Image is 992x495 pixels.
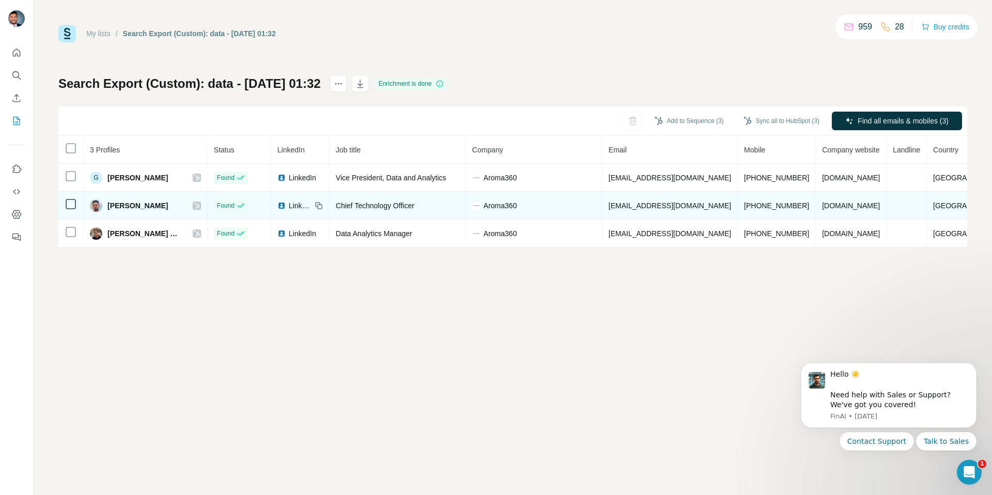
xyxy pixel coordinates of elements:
[609,202,731,210] span: [EMAIL_ADDRESS][DOMAIN_NAME]
[822,146,879,154] span: Company website
[217,229,235,238] span: Found
[90,146,120,154] span: 3 Profiles
[8,66,25,85] button: Search
[609,146,627,154] span: Email
[832,112,962,130] button: Find all emails & mobiles (3)
[744,202,809,210] span: [PHONE_NUMBER]
[8,160,25,178] button: Use Surfe on LinkedIn
[484,200,517,211] span: Aroma360
[647,113,731,129] button: Add to Sequence (3)
[336,174,446,182] span: Vice President, Data and Analytics
[921,20,969,34] button: Buy credits
[744,174,809,182] span: [PHONE_NUMBER]
[609,229,731,238] span: [EMAIL_ADDRESS][DOMAIN_NAME]
[933,146,958,154] span: Country
[217,201,235,210] span: Found
[472,174,481,182] img: company-logo
[893,146,920,154] span: Landline
[8,205,25,224] button: Dashboard
[472,146,503,154] span: Company
[822,202,880,210] span: [DOMAIN_NAME]
[744,146,765,154] span: Mobile
[484,228,517,239] span: Aroma360
[609,174,731,182] span: [EMAIL_ADDRESS][DOMAIN_NAME]
[330,75,347,92] button: actions
[90,172,102,184] div: G
[277,146,305,154] span: LinkedIn
[8,10,25,27] img: Avatar
[8,228,25,246] button: Feedback
[472,202,481,210] img: company-logo
[289,173,316,183] span: LinkedIn
[336,202,414,210] span: Chief Technology Officer
[116,28,118,39] li: /
[858,116,949,126] span: Find all emails & mobiles (3)
[217,173,235,182] span: Found
[289,228,316,239] span: LinkedIn
[90,227,102,240] img: Avatar
[123,28,276,39] div: Search Export (Custom): data - [DATE] 01:32
[107,173,168,183] span: [PERSON_NAME]
[214,146,235,154] span: Status
[86,29,111,38] a: My lists
[822,229,880,238] span: [DOMAIN_NAME]
[736,113,827,129] button: Sync all to HubSpot (3)
[978,460,986,468] span: 1
[277,174,286,182] img: LinkedIn logo
[8,89,25,107] button: Enrich CSV
[277,229,286,238] img: LinkedIn logo
[744,229,809,238] span: [PHONE_NUMBER]
[8,112,25,130] button: My lists
[822,174,880,182] span: [DOMAIN_NAME]
[107,228,182,239] span: [PERSON_NAME] Brussa
[895,21,904,33] p: 28
[277,202,286,210] img: LinkedIn logo
[484,173,517,183] span: Aroma360
[107,200,168,211] span: [PERSON_NAME]
[336,146,361,154] span: Job title
[58,75,321,92] h1: Search Export (Custom): data - [DATE] 01:32
[858,21,872,33] p: 959
[376,78,447,90] div: Enrichment is done
[8,43,25,62] button: Quick start
[90,199,102,212] img: Avatar
[785,350,992,490] iframe: Intercom notifications message
[336,229,412,238] span: Data Analytics Manager
[957,460,982,485] iframe: Intercom live chat
[472,229,481,238] img: company-logo
[58,25,76,42] img: Surfe Logo
[8,182,25,201] button: Use Surfe API
[289,200,312,211] span: LinkedIn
